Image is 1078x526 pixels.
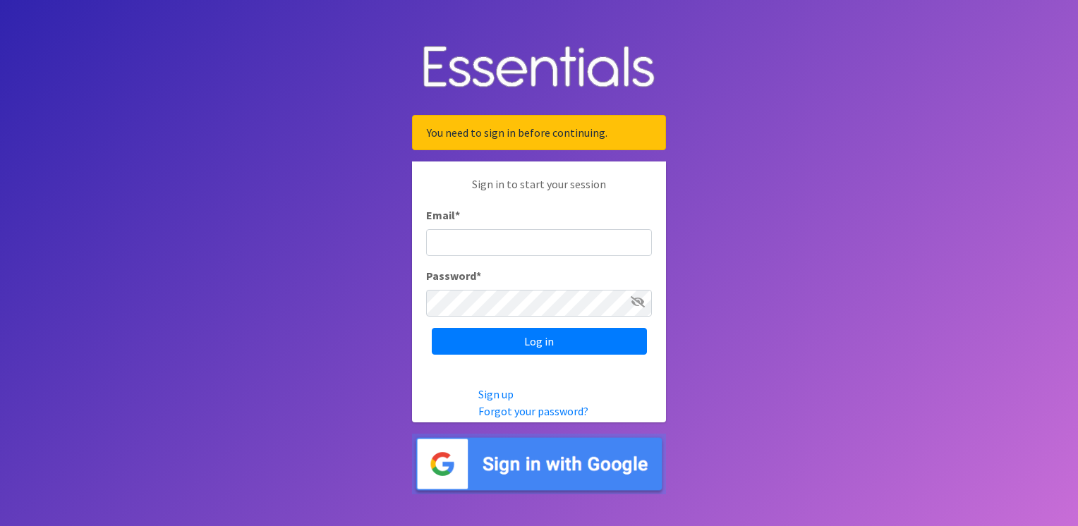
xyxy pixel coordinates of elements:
label: Password [426,267,481,284]
img: Human Essentials [412,32,666,104]
a: Sign up [478,387,514,401]
a: Forgot your password? [478,404,588,418]
abbr: required [455,208,460,222]
p: Sign in to start your session [426,176,652,207]
abbr: required [476,269,481,283]
label: Email [426,207,460,224]
input: Log in [432,328,647,355]
img: Sign in with Google [412,434,666,495]
div: You need to sign in before continuing. [412,115,666,150]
